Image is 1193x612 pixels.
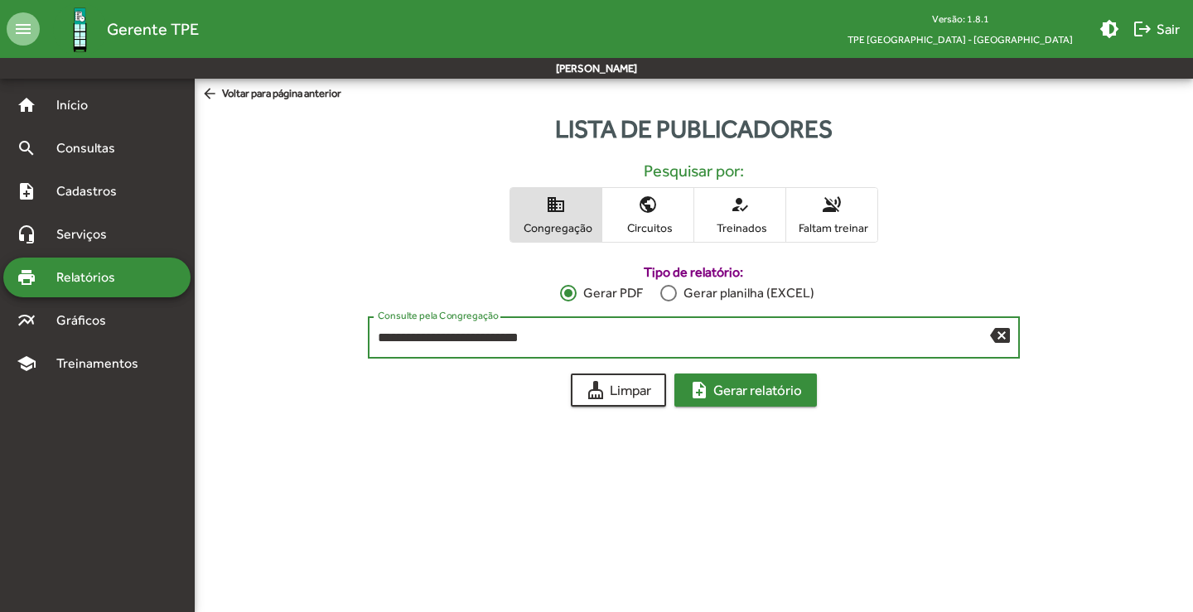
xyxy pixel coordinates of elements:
span: Consultas [46,138,137,158]
button: Circuitos [602,188,693,242]
button: Limpar [571,373,666,407]
span: Limpar [586,375,651,405]
mat-icon: school [17,354,36,373]
span: Circuitos [606,220,689,235]
button: Gerar relatório [674,373,817,407]
mat-icon: headset_mic [17,224,36,244]
mat-icon: how_to_reg [730,195,750,214]
a: Gerente TPE [40,2,199,56]
mat-icon: public [638,195,658,214]
span: Treinamentos [46,354,158,373]
div: Versão: 1.8.1 [834,8,1086,29]
mat-icon: logout [1133,19,1152,39]
mat-icon: note_add [17,181,36,201]
mat-icon: search [17,138,36,158]
mat-icon: cleaning_services [586,380,606,400]
span: Cadastros [46,181,138,201]
span: Relatórios [46,267,137,287]
span: Gerar relatório [689,375,802,405]
mat-icon: multiline_chart [17,311,36,330]
label: Tipo de relatório: [368,263,1020,282]
h5: Pesquisar por: [208,161,1180,181]
span: Gráficos [46,311,128,330]
span: Voltar para página anterior [201,85,341,104]
mat-icon: home [17,95,36,115]
span: Serviços [46,224,129,244]
mat-icon: menu [7,12,40,46]
mat-icon: note_add [689,380,709,400]
span: Sair [1133,14,1180,44]
mat-icon: backspace [990,325,1010,345]
span: Faltam treinar [790,220,873,235]
button: Sair [1126,14,1186,44]
span: Congregação [514,220,597,235]
div: Gerar PDF [577,283,643,303]
span: Treinados [698,220,781,235]
mat-icon: print [17,267,36,287]
div: Lista de publicadores [195,110,1193,147]
button: Congregação [510,188,601,242]
span: Início [46,95,112,115]
button: Treinados [694,188,785,242]
div: Gerar planilha (EXCEL) [677,283,814,303]
button: Faltam treinar [786,188,877,242]
mat-icon: arrow_back [201,85,222,104]
mat-icon: brightness_medium [1099,19,1119,39]
mat-icon: domain [546,195,566,214]
img: Logo [53,2,107,56]
mat-icon: voice_over_off [822,195,842,214]
span: TPE [GEOGRAPHIC_DATA] - [GEOGRAPHIC_DATA] [834,29,1086,50]
span: Gerente TPE [107,16,199,42]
